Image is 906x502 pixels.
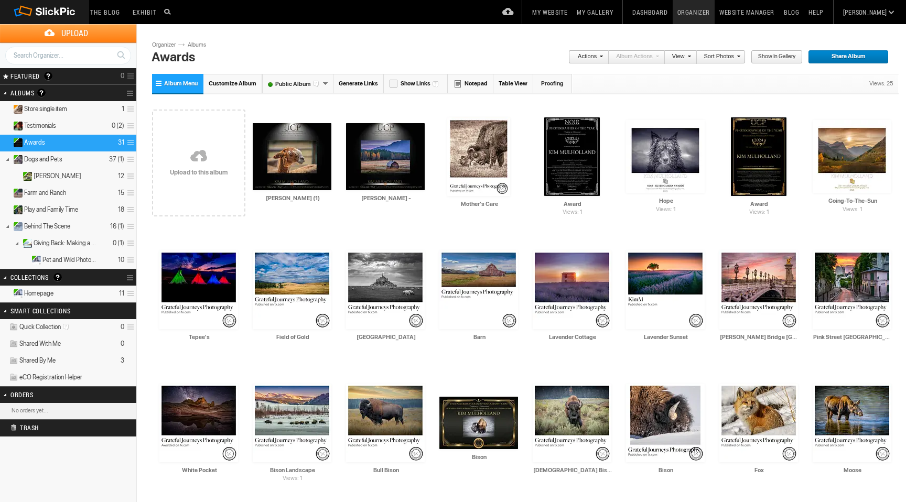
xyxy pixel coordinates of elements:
[626,465,706,475] input: Bison
[346,250,425,329] img: 3092889.webp
[10,269,99,285] h2: Collections
[19,340,61,348] span: Shared With Me
[439,250,518,329] img: 2780995.webp
[719,199,799,209] input: Award
[9,138,23,147] ins: Public Album
[346,465,426,475] input: Bull Bison
[10,303,99,319] h2: Smart Collections
[9,122,23,130] ins: Public Album
[448,74,493,93] a: Notepad
[9,289,23,298] ins: Public Collection
[19,323,72,331] span: Quick Collection
[439,199,519,209] input: Mother's Care
[24,205,78,214] span: Play and Family Time
[24,105,67,113] span: Store single item
[544,208,601,217] span: Views: 1
[253,465,332,475] input: Bison Landscape
[159,384,238,462] img: 2860102.webp
[346,123,425,190] img: KIM_M_-.webp
[164,80,198,87] span: Album Menu
[159,250,238,329] img: 2904248.webp
[439,452,519,462] input: Bison
[263,81,322,88] font: Public Album
[9,222,23,231] ins: Public Album
[1,189,11,197] a: Expand
[346,384,425,462] img: 2925938.webp
[533,332,612,342] input: Lavender Cottage
[27,256,41,265] ins: Public Album
[185,41,217,49] a: Albums
[12,407,48,414] b: No orders yet...
[544,117,600,196] img: KIM_M.webp
[813,465,892,475] input: Moose
[24,138,45,147] span: Awards
[808,50,881,64] span: Share Album
[1,138,11,146] a: Collapse
[813,120,891,193] img: KIM_%281%29_v2.webp
[253,123,331,190] img: KIM_M_%281%29.webp
[626,205,706,214] span: Views: 1
[24,189,66,197] span: Farm and Ranch
[10,85,99,101] h2: Albums
[19,253,29,261] a: Expand
[24,289,53,298] span: Homepage
[253,474,332,483] span: Views: 1
[9,189,23,198] ins: Public Album
[346,193,426,203] input: KIM M -
[813,250,891,329] img: 2750231.webp
[731,208,788,217] span: Views: 1
[9,105,23,114] ins: Unlisted Album
[9,236,24,249] a: Collapse
[813,205,892,214] span: Views: 1
[626,250,705,329] img: 2732871_%281%29.webp
[626,384,705,462] img: 3118691.webp
[9,205,23,214] ins: Public Album
[34,172,81,180] span: Reggie
[19,373,82,381] span: eCO Registration Helper
[24,155,62,163] span: Dogs and Pets
[609,50,659,64] a: Album Actions
[665,50,691,64] a: View
[813,197,892,206] input: Going-To-The-Sun
[9,356,18,365] img: ico_album_coll.png
[24,222,70,231] span: Behind The Scene
[24,122,56,130] span: Testimonials
[1,122,11,129] a: Expand
[626,120,705,193] img: KIM.webp
[346,332,426,342] input: Mont Saint-Michel
[533,199,612,209] input: Award
[9,373,18,382] img: ico_album_coll.png
[493,74,533,93] a: Table View
[439,332,519,342] input: Barn
[42,256,98,264] span: Pet and Wild Photography
[1,289,11,297] a: Expand
[533,465,612,475] input: Female Bison
[813,384,891,462] img: 3053154.webp
[731,117,786,196] img: KIMMULHOLLAND.webp
[253,332,332,342] input: Field of Gold
[719,332,799,342] input: Alexandre III Bridge Paris
[864,74,898,93] div: Views: 25
[333,74,384,93] a: Generate Links
[159,465,239,475] input: White Pocket
[533,250,611,329] img: 2777170_%281%29.webp
[719,250,798,329] img: 2929893.webp
[13,24,136,42] span: Upload
[9,340,18,348] img: ico_album_coll.png
[697,50,740,64] a: Sort Photos
[34,239,98,247] span: Giving Back: Making a Difference...
[813,332,892,342] input: Pink Street France
[18,172,33,181] ins: Public Album
[626,197,706,206] input: Hope
[447,117,510,196] img: 3207490.webp
[126,270,136,285] a: Collection Options
[10,387,99,402] h2: Orders
[533,384,611,462] img: 2970098.webp
[111,46,131,64] a: Search
[10,420,108,435] h2: Trash
[1,105,11,113] a: Expand
[1,205,11,213] a: Expand
[626,332,706,342] input: Lavender Sunset
[209,80,256,87] span: Customize Album
[5,47,131,64] input: Search Organizer...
